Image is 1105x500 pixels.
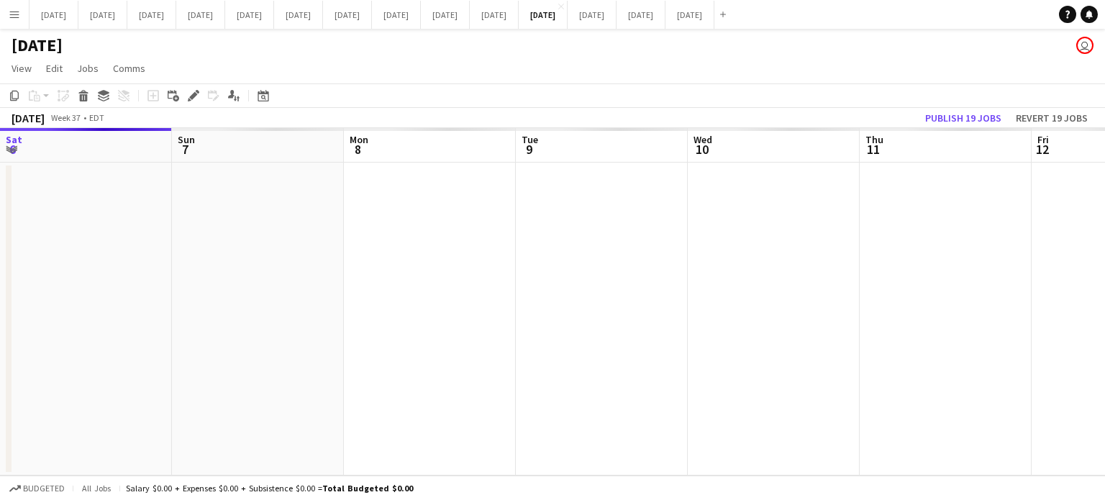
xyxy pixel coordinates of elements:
a: Jobs [71,59,104,78]
button: [DATE] [617,1,665,29]
button: [DATE] [225,1,274,29]
h1: [DATE] [12,35,63,56]
span: 8 [347,141,368,158]
span: Wed [694,133,712,146]
button: Publish 19 jobs [919,109,1007,127]
span: Fri [1037,133,1049,146]
button: [DATE] [176,1,225,29]
button: [DATE] [519,1,568,29]
span: 7 [176,141,195,158]
span: Thu [865,133,883,146]
span: Sun [178,133,195,146]
button: [DATE] [421,1,470,29]
span: Mon [350,133,368,146]
span: Comms [113,62,145,75]
a: View [6,59,37,78]
button: [DATE] [665,1,714,29]
span: 11 [863,141,883,158]
button: Revert 19 jobs [1010,109,1093,127]
span: Tue [522,133,538,146]
span: 9 [519,141,538,158]
span: Budgeted [23,483,65,494]
span: Week 37 [47,112,83,123]
app-user-avatar: Jolanta Rokowski [1076,37,1093,54]
span: Jobs [77,62,99,75]
a: Comms [107,59,151,78]
span: View [12,62,32,75]
button: [DATE] [323,1,372,29]
span: Edit [46,62,63,75]
button: [DATE] [568,1,617,29]
span: All jobs [79,483,114,494]
button: [DATE] [29,1,78,29]
a: Edit [40,59,68,78]
button: [DATE] [372,1,421,29]
div: EDT [89,112,104,123]
button: [DATE] [470,1,519,29]
button: [DATE] [274,1,323,29]
span: 12 [1035,141,1049,158]
span: 6 [4,141,22,158]
button: [DATE] [127,1,176,29]
span: Total Budgeted $0.00 [322,483,413,494]
span: 10 [691,141,712,158]
button: [DATE] [78,1,127,29]
div: [DATE] [12,111,45,125]
div: Salary $0.00 + Expenses $0.00 + Subsistence $0.00 = [126,483,413,494]
span: Sat [6,133,22,146]
button: Budgeted [7,481,67,496]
